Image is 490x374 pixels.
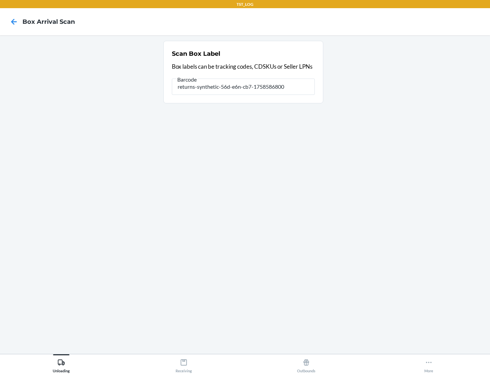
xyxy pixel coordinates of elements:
p: Box labels can be tracking codes, CDSKUs or Seller LPNs [172,62,315,71]
h4: Box Arrival Scan [22,17,75,26]
input: Barcode [172,79,315,95]
button: Receiving [122,354,245,373]
div: More [424,356,433,373]
button: Outbounds [245,354,367,373]
span: Barcode [176,76,198,83]
p: TST_LOG [236,1,254,7]
h2: Scan Box Label [172,49,220,58]
button: More [367,354,490,373]
div: Unloading [53,356,70,373]
div: Receiving [176,356,192,373]
div: Outbounds [297,356,315,373]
